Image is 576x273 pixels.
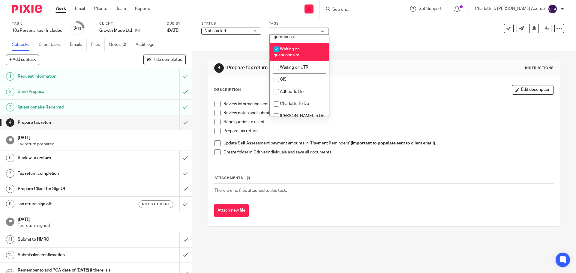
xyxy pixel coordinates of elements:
[18,103,121,112] h1: Questionnaire Received
[167,28,179,33] span: [DATE]
[201,21,261,26] label: Status
[18,141,186,147] p: Tax return prepared
[6,185,14,193] div: 8
[18,118,121,127] h1: Prepare tax return
[214,63,224,73] div: 4
[70,39,87,51] a: Emails
[6,154,14,162] div: 6
[99,21,159,26] label: Client
[214,188,287,193] span: There are no files attached to this task.
[548,4,557,14] img: svg%3E
[18,215,186,223] h1: [DATE]
[280,77,286,82] span: CIS
[18,153,121,162] h1: Review tax return
[351,141,436,145] strong: (Important to populate sent to client email).
[116,6,126,12] a: Team
[94,6,107,12] a: Clients
[525,66,554,70] div: Instructions
[136,39,159,51] a: Audit logs
[12,28,62,34] div: 10a Personal tax - Included
[214,88,241,92] p: Description
[274,47,300,58] span: Waiting on questionnaire
[223,101,553,107] p: Review information sent by client
[223,140,553,146] p: Update Self Assessment payment amounts in "Payment Reminders"
[55,6,66,12] a: Work
[223,110,553,116] p: Review notes and submission from previous years
[6,118,14,127] div: 4
[18,235,121,244] h1: Submit to HMRC
[18,169,121,178] h1: Tax return completion
[12,5,42,13] img: Pixie
[475,6,545,12] p: Charlotte & [PERSON_NAME] Accrue
[223,119,553,125] p: Send queries to client
[214,204,249,217] button: Attach new file
[142,202,170,207] span: Not yet sent
[223,128,553,134] p: Prepare tax return
[12,39,34,51] a: Subtasks
[269,21,329,26] label: Tags
[6,72,14,81] div: 1
[214,176,243,180] span: Attachments
[223,149,553,155] p: Create folder in Gdrive/Individuals and save all documents
[135,6,150,12] a: Reports
[280,114,324,118] span: [PERSON_NAME] To Do
[18,133,186,141] h1: [DATE]
[109,39,131,51] a: Notes (0)
[227,65,397,71] h1: Prepare tax return
[143,55,186,65] button: Hide completed
[73,25,81,32] div: 3
[18,200,121,209] h1: Tax return sign off
[6,235,14,244] div: 11
[99,28,132,34] p: Growth Mode Ltd
[6,55,39,65] button: + Add subtask
[6,251,14,259] div: 12
[18,87,121,96] h1: Send Proposal
[280,65,308,70] span: Waiting on UTR
[39,39,65,51] a: Client tasks
[512,85,554,95] button: Edit description
[167,21,194,26] label: Due by
[205,29,226,33] span: Not started
[18,251,121,260] h1: Submission confirmation
[152,58,182,62] span: Hide completed
[6,103,14,111] div: 3
[18,184,121,193] h1: Prepare Client for SignOff
[332,7,386,13] input: Search
[6,169,14,178] div: 7
[18,72,121,81] h1: Request information
[6,200,14,208] div: 9
[274,28,314,39] span: Waiting for signed goproposal
[12,21,62,26] label: Task
[280,90,304,94] span: Adhoc To Do
[418,7,442,11] span: Get Support
[91,39,105,51] a: Files
[280,102,309,106] span: Charlotte To Do
[18,223,186,229] p: Tax return signed
[75,6,85,12] a: Email
[76,27,81,30] small: /13
[6,88,14,96] div: 2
